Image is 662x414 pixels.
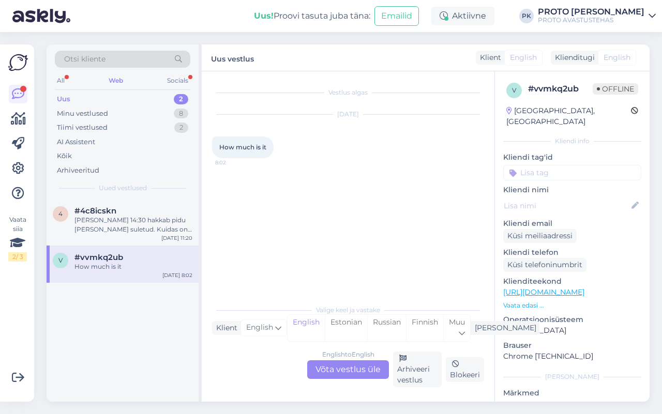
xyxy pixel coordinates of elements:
[64,54,106,65] span: Otsi kliente
[367,315,406,341] div: Russian
[161,234,192,242] div: [DATE] 11:20
[325,315,367,341] div: Estonian
[57,122,108,133] div: Tiimi vestlused
[503,287,584,297] a: [URL][DOMAIN_NAME]
[503,351,641,362] p: Chrome [TECHNICAL_ID]
[246,322,273,333] span: English
[174,122,188,133] div: 2
[307,360,389,379] div: Võta vestlus üle
[57,109,108,119] div: Minu vestlused
[174,109,188,119] div: 8
[504,200,629,211] input: Lisa nimi
[503,165,641,180] input: Lisa tag
[449,317,465,327] span: Muu
[519,9,534,23] div: PK
[406,315,443,341] div: Finnish
[288,315,325,341] div: English
[219,143,266,151] span: How much is it
[322,350,374,359] div: English to English
[8,215,27,262] div: Vaata siia
[57,94,70,104] div: Uus
[503,152,641,163] p: Kliendi tag'id
[74,206,116,216] span: #4c8icskn
[58,210,63,218] span: 4
[510,52,537,63] span: English
[604,52,630,63] span: English
[212,305,484,315] div: Valige keel ja vastake
[506,105,631,127] div: [GEOGRAPHIC_DATA], [GEOGRAPHIC_DATA]
[476,52,501,63] div: Klient
[215,159,254,166] span: 8:02
[57,165,99,176] div: Arhiveeritud
[74,253,123,262] span: #vvmkq2ub
[99,183,147,193] span: Uued vestlused
[503,136,641,146] div: Kliendi info
[55,74,67,87] div: All
[503,388,641,398] p: Märkmed
[503,276,641,287] p: Klienditeekond
[174,94,188,104] div: 2
[74,262,192,271] div: How much is it
[58,256,63,264] span: v
[212,323,237,333] div: Klient
[57,137,95,147] div: AI Assistent
[74,216,192,234] div: [PERSON_NAME] 14:30 hakkab pidu [PERSON_NAME] suletud. Kuidas on ligipääs tagatud nii [PERSON_NAM...
[57,151,72,161] div: Kõik
[528,83,593,95] div: # vvmkq2ub
[8,252,27,262] div: 2 / 3
[374,6,419,26] button: Emailid
[254,10,370,22] div: Proovi tasuta juba täna:
[212,110,484,119] div: [DATE]
[503,301,641,310] p: Vaata edasi ...
[393,351,442,387] div: Arhiveeri vestlus
[446,357,484,382] div: Blokeeri
[503,258,586,272] div: Küsi telefoninumbrit
[471,323,536,333] div: [PERSON_NAME]
[8,53,28,72] img: Askly Logo
[551,52,595,63] div: Klienditugi
[538,8,644,16] div: PROTO [PERSON_NAME]
[538,8,656,24] a: PROTO [PERSON_NAME]PROTO AVASTUSTEHAS
[503,218,641,229] p: Kliendi email
[503,325,641,336] p: [MEDICAL_DATA]
[512,86,516,94] span: v
[107,74,125,87] div: Web
[212,88,484,97] div: Vestlus algas
[503,185,641,195] p: Kliendi nimi
[254,11,274,21] b: Uus!
[538,16,644,24] div: PROTO AVASTUSTEHAS
[165,74,190,87] div: Socials
[503,340,641,351] p: Brauser
[162,271,192,279] div: [DATE] 8:02
[503,247,641,258] p: Kliendi telefon
[211,51,254,65] label: Uus vestlus
[593,83,638,95] span: Offline
[431,7,494,25] div: Aktiivne
[503,229,577,243] div: Küsi meiliaadressi
[503,372,641,381] div: [PERSON_NAME]
[503,314,641,325] p: Operatsioonisüsteem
